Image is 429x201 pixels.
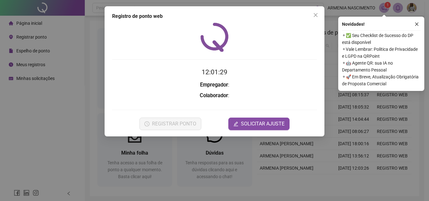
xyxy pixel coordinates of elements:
span: ⚬ 🚀 Em Breve, Atualização Obrigatória de Proposta Comercial [342,73,421,87]
h3: : [112,81,317,89]
span: close [313,13,318,18]
strong: Empregador [200,82,228,88]
span: ⚬ 🤖 Agente QR: sua IA no Departamento Pessoal [342,60,421,73]
div: Registro de ponto web [112,13,317,20]
h3: : [112,92,317,100]
span: close [415,22,419,26]
button: Close [311,10,321,20]
button: REGISTRAR PONTO [139,118,201,130]
span: ⚬ Vale Lembrar: Política de Privacidade e LGPD na QRPoint [342,46,421,60]
button: editSOLICITAR AJUSTE [228,118,290,130]
time: 12:01:29 [202,68,227,76]
span: SOLICITAR AJUSTE [241,120,285,128]
img: QRPoint [200,23,229,52]
span: edit [233,121,238,126]
strong: Colaborador [200,93,228,98]
span: Novidades ! [342,21,365,28]
span: ⚬ ✅ Seu Checklist de Sucesso do DP está disponível [342,32,421,46]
